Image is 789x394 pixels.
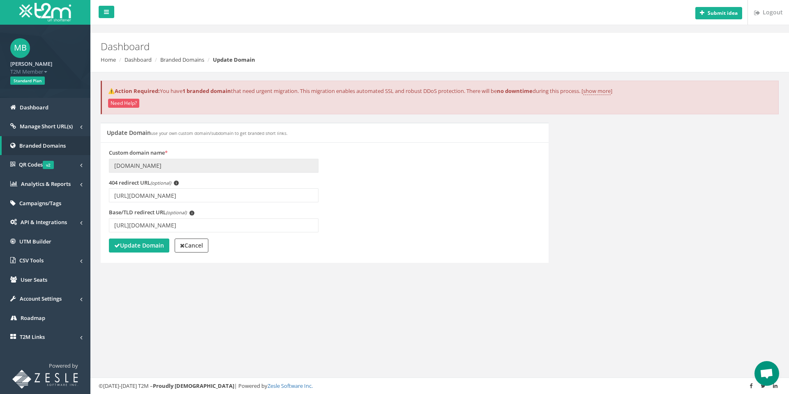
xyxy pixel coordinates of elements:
[19,257,44,264] span: CSV Tools
[21,218,67,226] span: API & Integrations
[160,56,204,63] a: Branded Domains
[109,149,168,157] label: Custom domain name
[175,239,208,253] a: Cancel
[10,76,45,85] span: Standard Plan
[10,68,80,76] span: T2M Member
[19,199,61,207] span: Campaigns/Tags
[49,362,78,369] span: Powered by
[109,239,169,253] button: Update Domain
[166,209,187,216] em: (optional)
[583,87,611,95] a: show more
[19,161,54,168] span: QR Codes
[754,361,779,386] a: Open chat
[109,188,318,202] input: Enter 404 redirect URL
[497,87,533,95] strong: no downtime
[21,314,45,322] span: Roadmap
[174,181,179,185] span: i
[695,7,742,19] button: Submit idea
[182,87,231,95] strong: 1 branded domain
[189,211,194,216] span: i
[108,87,160,95] strong: ⚠️Action Required:
[20,333,45,341] span: T2M Links
[213,56,255,63] strong: Update Domain
[708,9,738,16] b: Submit idea
[268,382,313,389] a: Zesle Software Inc.
[108,87,772,95] p: You have that need urgent migration. This migration enables automated SSL and robust DDoS protect...
[109,218,318,232] input: Enter TLD redirect URL
[108,99,139,108] button: Need Help?
[109,179,179,187] label: 404 redirect URL
[99,382,781,390] div: ©[DATE]-[DATE] T2M – | Powered by
[19,3,71,21] img: T2M
[21,276,47,283] span: User Seats
[19,238,51,245] span: UTM Builder
[109,159,318,173] input: Enter domain name
[153,382,234,389] strong: Proudly [DEMOGRAPHIC_DATA]
[109,209,194,216] label: Base/TLD redirect URL
[180,241,203,249] strong: Cancel
[125,56,152,63] a: Dashboard
[114,241,164,249] strong: Update Domain
[20,104,48,111] span: Dashboard
[21,180,71,188] span: Analytics & Reports
[150,180,171,186] em: (optional)
[10,58,80,75] a: [PERSON_NAME] T2M Member
[10,38,30,58] span: MB
[20,123,73,130] span: Manage Short URL(s)
[19,142,66,149] span: Branded Domains
[151,130,288,136] small: use your own custom domain/subdomain to get branded short links.
[10,60,52,67] strong: [PERSON_NAME]
[20,295,62,302] span: Account Settings
[101,41,664,52] h2: Dashboard
[43,161,54,169] span: v2
[101,56,116,63] a: Home
[107,130,288,136] h5: Update Domain
[12,370,78,389] img: T2M URL Shortener powered by Zesle Software Inc.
